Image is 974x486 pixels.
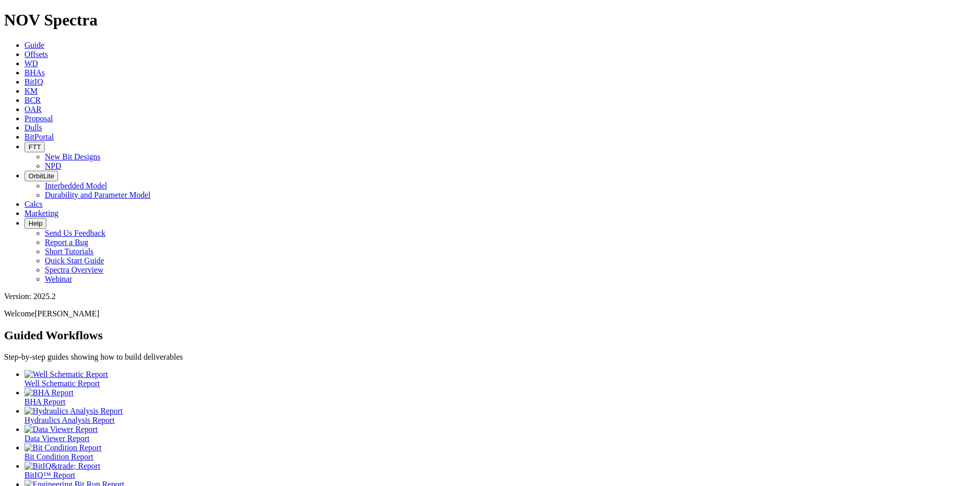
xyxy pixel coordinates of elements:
[4,11,970,30] h1: NOV Spectra
[45,275,72,283] a: Webinar
[24,388,970,406] a: BHA Report BHA Report
[24,425,98,434] img: Data Viewer Report
[24,200,43,208] a: Calcs
[24,209,59,218] a: Marketing
[29,220,42,227] span: Help
[24,123,42,132] a: Dulls
[24,443,101,452] img: Bit Condition Report
[24,171,58,181] button: OrbitLite
[45,191,151,199] a: Durability and Parameter Model
[45,229,105,237] a: Send Us Feedback
[24,68,45,77] a: BHAs
[24,416,115,424] span: Hydraulics Analysis Report
[24,425,970,443] a: Data Viewer Report Data Viewer Report
[29,172,54,180] span: OrbitLite
[24,379,100,388] span: Well Schematic Report
[4,353,970,362] p: Step-by-step guides showing how to build deliverables
[24,462,970,479] a: BitIQ&trade; Report BitIQ™ Report
[24,462,100,471] img: BitIQ&trade; Report
[45,238,88,247] a: Report a Bug
[24,443,970,461] a: Bit Condition Report Bit Condition Report
[24,471,75,479] span: BitIQ™ Report
[24,407,123,416] img: Hydraulics Analysis Report
[24,388,73,397] img: BHA Report
[24,87,38,95] a: KM
[24,59,38,68] a: WD
[24,407,970,424] a: Hydraulics Analysis Report Hydraulics Analysis Report
[29,143,41,151] span: FTT
[24,370,108,379] img: Well Schematic Report
[24,132,54,141] a: BitPortal
[45,161,61,170] a: NPD
[45,247,94,256] a: Short Tutorials
[24,105,42,114] a: OAR
[24,218,46,229] button: Help
[24,77,43,86] a: BitIQ
[24,397,65,406] span: BHA Report
[24,434,90,443] span: Data Viewer Report
[4,329,970,342] h2: Guided Workflows
[45,152,100,161] a: New Bit Designs
[24,41,44,49] a: Guide
[35,309,99,318] span: [PERSON_NAME]
[24,452,93,461] span: Bit Condition Report
[45,265,103,274] a: Spectra Overview
[24,142,45,152] button: FTT
[4,292,970,301] div: Version: 2025.2
[24,370,970,388] a: Well Schematic Report Well Schematic Report
[45,181,107,190] a: Interbedded Model
[24,114,53,123] a: Proposal
[24,50,48,59] a: Offsets
[24,96,41,104] a: BCR
[4,309,970,318] p: Welcome
[45,256,104,265] a: Quick Start Guide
